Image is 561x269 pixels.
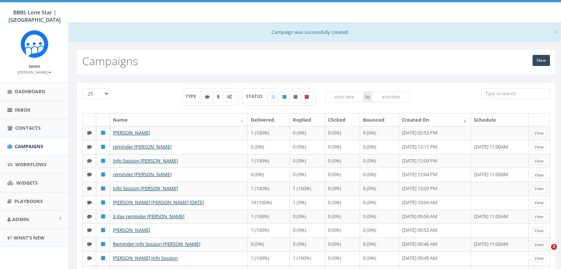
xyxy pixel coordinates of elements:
span: Playbooks [14,198,43,205]
label: Ringless Voice Mail [213,91,224,102]
label: Automated Message [223,91,236,102]
a: View [531,213,547,221]
td: [DATE] 12:09 PM [399,154,471,168]
i: Published [101,186,105,191]
input: start date [325,91,364,102]
td: 0 (0%) [325,154,360,168]
span: 2 [551,244,557,250]
label: Draft [267,91,279,102]
label: Archived [301,91,313,102]
td: 0 (0%) [325,223,360,237]
span: BBBS Lone Star | [GEOGRAPHIC_DATA] [8,9,61,23]
a: View [531,171,547,179]
td: [DATE] 12:11 PM [399,140,471,154]
iframe: Intercom live chat [536,244,554,262]
td: 0 (0%) [360,140,399,154]
span: Contacts [15,125,41,131]
input: end date [372,91,410,102]
td: 1 (100%) [248,182,290,196]
a: [PERSON_NAME] [18,69,51,75]
img: Rally_Corp_Icon.png [21,30,48,58]
td: 0 (0%) [290,154,325,168]
small: Name [29,64,40,69]
td: 0 (0%) [325,126,360,140]
td: 0 (0%) [290,237,325,251]
a: View [531,129,547,137]
td: [DATE] 11:00AM [471,140,529,154]
i: Text SMS [87,130,92,135]
i: Ringless Voice Mail [217,95,220,99]
a: Info Session [PERSON_NAME] [113,157,178,164]
i: Published [101,172,105,177]
a: View [531,143,547,151]
td: 0 (0%) [325,182,360,196]
td: 0 (0%) [325,237,360,251]
td: 0 (0%) [248,140,290,154]
i: Published [101,228,105,233]
td: 0 (0%) [325,251,360,265]
a: [PERSON_NAME] Info Session [113,255,178,261]
td: 0 (0%) [325,140,360,154]
h2: Campaigns [82,55,138,67]
th: Created On: activate to sort column ascending [399,113,471,126]
td: [DATE] 10:04 AM [399,196,471,210]
span: Dashboard [15,88,45,95]
td: 0 (0%) [360,196,399,210]
input: Type to search [481,88,550,99]
td: [DATE] 09:56 AM [399,210,471,224]
td: 1 (5%) [290,196,325,210]
td: 0 (0%) [290,168,325,182]
td: 0 (0%) [325,168,360,182]
td: 0 (0%) [360,237,399,251]
i: Unpublished [294,95,297,99]
span: TYPE [186,93,201,99]
span: STATUS [246,93,268,99]
a: Reminder Info Session [PERSON_NAME] [113,241,200,247]
td: [DATE] 11:00AM [471,168,529,182]
span: Inbox [15,106,31,113]
a: [PERSON_NAME] [113,129,150,136]
td: [DATE] 09:46 AM [399,237,471,251]
i: Text SMS [87,200,92,205]
i: Published [101,144,105,149]
a: [PERSON_NAME] [113,227,150,233]
a: reminder [PERSON_NAME] [113,143,172,150]
span: Campaigns [15,143,43,150]
a: View [531,157,547,165]
td: [DATE] 09:45 AM [399,251,471,265]
a: View [531,185,547,193]
a: View [531,227,547,235]
i: Automated Message [227,95,232,99]
th: Replied [290,113,325,126]
i: Text SMS [87,144,92,149]
th: Bounced [360,113,399,126]
i: Text SMS [87,228,92,233]
td: 0 (0%) [360,223,399,237]
i: Published [101,214,105,219]
td: 0 (0%) [360,182,399,196]
button: Close [553,28,558,36]
i: Text SMS [87,186,92,191]
a: reminder [PERSON_NAME] [113,171,172,178]
th: Clicked [325,113,360,126]
td: 19 (100%) [248,196,290,210]
i: Text SMS [205,95,209,99]
a: [PERSON_NAME] [PERSON_NAME] [DATE] [113,199,204,206]
span: × [553,27,558,37]
td: 1 (100%) [248,251,290,265]
i: Published [283,95,286,99]
i: Text SMS [87,172,92,177]
td: 0 (0%) [290,223,325,237]
td: 1 (100%) [248,126,290,140]
a: Info Session [PERSON_NAME] [113,185,178,192]
td: 0 (0%) [360,251,399,265]
i: Published [101,130,105,135]
label: Text SMS [201,91,214,102]
span: Workflows [15,161,46,168]
td: 0 (0%) [290,210,325,224]
td: 0 (0%) [325,210,360,224]
td: 1 (100%) [248,154,290,168]
a: View [531,199,547,207]
td: 0 (0%) [360,210,399,224]
i: Draft [271,95,275,99]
